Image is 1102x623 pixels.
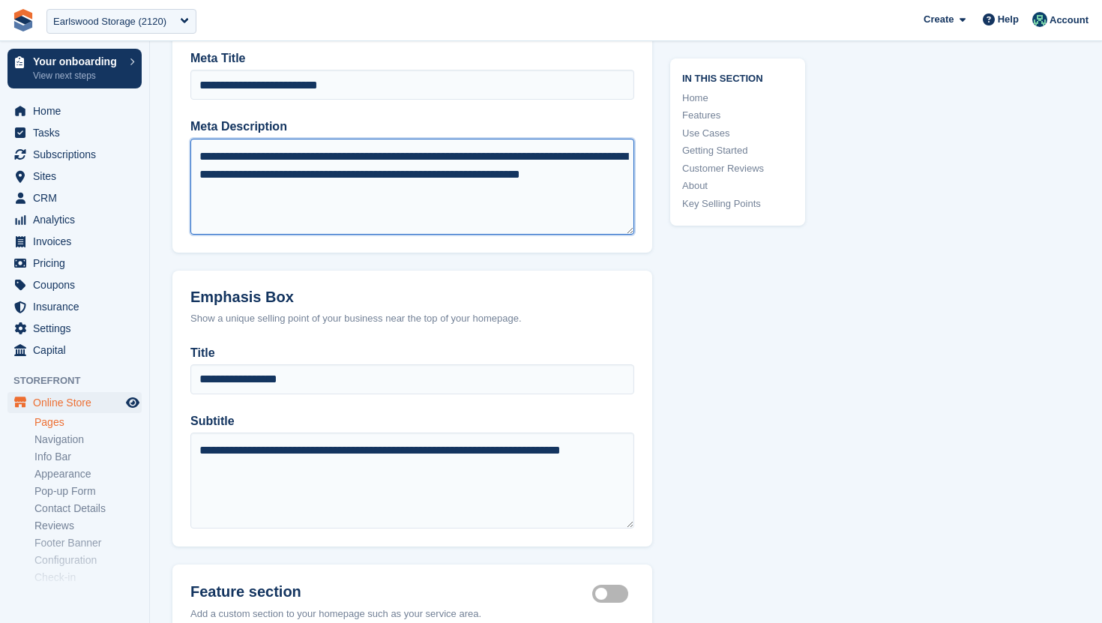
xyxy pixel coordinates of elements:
div: Earlswood Storage (2120) [53,14,166,29]
a: Pop-up Form [34,484,142,499]
a: menu [7,296,142,317]
a: menu [7,187,142,208]
p: Your onboarding [33,56,122,67]
span: Subscriptions [33,144,123,165]
h2: Feature section [190,583,592,601]
span: Insurance [33,296,123,317]
label: Title [190,344,634,362]
span: Online Store [33,392,123,413]
a: Your onboarding View next steps [7,49,142,88]
span: Capital [33,340,123,361]
a: Getting Started [682,143,793,158]
a: Footer Banner [34,536,142,550]
a: Customer Reviews [682,161,793,176]
a: Booking form links [34,588,142,602]
label: Meta Description [190,118,634,136]
a: Use Cases [682,126,793,141]
a: Pages [34,415,142,430]
span: Pricing [33,253,123,274]
p: View next steps [33,69,122,82]
a: menu [7,100,142,121]
span: Home [33,100,123,121]
a: About [682,178,793,193]
span: Tasks [33,122,123,143]
a: Preview store [124,394,142,412]
a: menu [7,392,142,413]
span: Create [924,12,954,27]
label: Subtitle [190,412,634,430]
a: Check-in [34,571,142,585]
a: Configuration [34,553,142,568]
a: menu [7,166,142,187]
a: menu [7,340,142,361]
label: Feature section active [592,593,634,595]
span: Storefront [13,373,149,388]
span: Coupons [33,274,123,295]
a: menu [7,231,142,252]
h2: Emphasis Box [190,289,634,306]
a: Home [682,91,793,106]
a: Contact Details [34,502,142,516]
span: Analytics [33,209,123,230]
div: Add a custom section to your homepage such as your service area. [190,607,634,622]
span: In this section [682,70,793,85]
a: Key Selling Points [682,196,793,211]
a: menu [7,318,142,339]
span: CRM [33,187,123,208]
span: Account [1050,13,1089,28]
a: Reviews [34,519,142,533]
a: menu [7,122,142,143]
span: Sites [33,166,123,187]
img: Jennifer Ofodile [1032,12,1047,27]
span: Settings [33,318,123,339]
a: Appearance [34,467,142,481]
a: menu [7,209,142,230]
div: Show a unique selling point of your business near the top of your homepage. [190,311,634,326]
a: menu [7,253,142,274]
a: Features [682,108,793,123]
label: Meta Title [190,49,634,67]
a: menu [7,144,142,165]
img: stora-icon-8386f47178a22dfd0bd8f6a31ec36ba5ce8667c1dd55bd0f319d3a0aa187defe.svg [12,9,34,31]
span: Invoices [33,231,123,252]
a: Info Bar [34,450,142,464]
span: Help [998,12,1019,27]
a: menu [7,274,142,295]
a: Navigation [34,433,142,447]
